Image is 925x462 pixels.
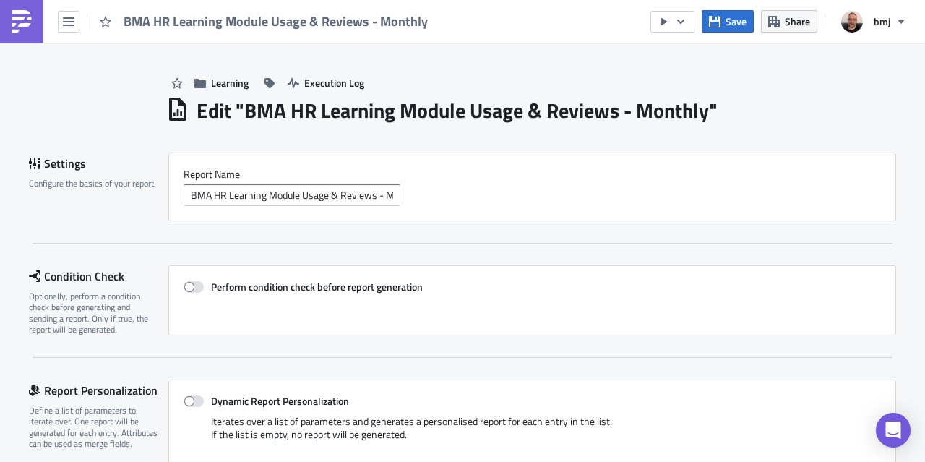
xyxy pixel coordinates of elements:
button: Save [702,10,754,33]
img: Avatar [840,9,864,34]
span: Learning [211,75,249,90]
span: Share [785,14,810,29]
button: Share [761,10,817,33]
span: bmj [874,14,890,29]
button: bmj [832,6,914,38]
span: Execution Log [304,75,364,90]
strong: Dynamic Report Personalization [211,393,349,408]
div: Open Intercom Messenger [876,413,911,448]
div: Settings [29,153,168,174]
div: Iterates over a list of parameters and generates a personalised report for each entry in the list... [184,415,881,452]
div: Condition Check [29,265,168,287]
div: Optionally, perform a condition check before generating and sending a report. Only if true, the r... [29,291,159,335]
button: Execution Log [280,72,371,94]
span: BMA HR Learning Module Usage & Reviews - Monthly [124,13,429,30]
h1: Edit " BMA HR Learning Module Usage & Reviews - Monthly " [197,98,718,124]
button: Learning [187,72,256,94]
label: Report Nam﻿e [184,168,881,181]
span: Save [726,14,747,29]
div: Configure the basics of your report. [29,178,159,189]
strong: Perform condition check before report generation [211,279,423,294]
div: Define a list of parameters to iterate over. One report will be generated for each entry. Attribu... [29,405,159,450]
div: Report Personalization [29,380,168,401]
img: PushMetrics [10,10,33,33]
